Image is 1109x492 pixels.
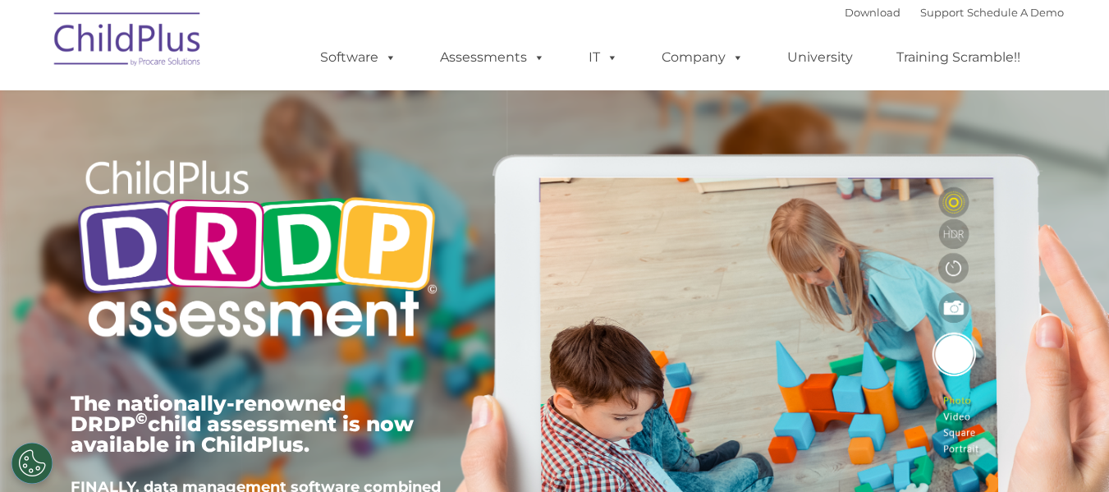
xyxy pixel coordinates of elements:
img: Copyright - DRDP Logo Light [71,138,443,365]
a: IT [572,41,635,74]
sup: © [135,409,148,428]
font: | [845,6,1064,19]
a: Schedule A Demo [967,6,1064,19]
a: Assessments [424,41,561,74]
img: ChildPlus by Procare Solutions [46,1,210,83]
a: Training Scramble!! [880,41,1037,74]
button: Cookies Settings [11,443,53,484]
a: Software [304,41,413,74]
a: Company [645,41,760,74]
a: University [771,41,869,74]
a: Download [845,6,900,19]
span: The nationally-renowned DRDP child assessment is now available in ChildPlus. [71,391,414,457]
a: Support [920,6,964,19]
